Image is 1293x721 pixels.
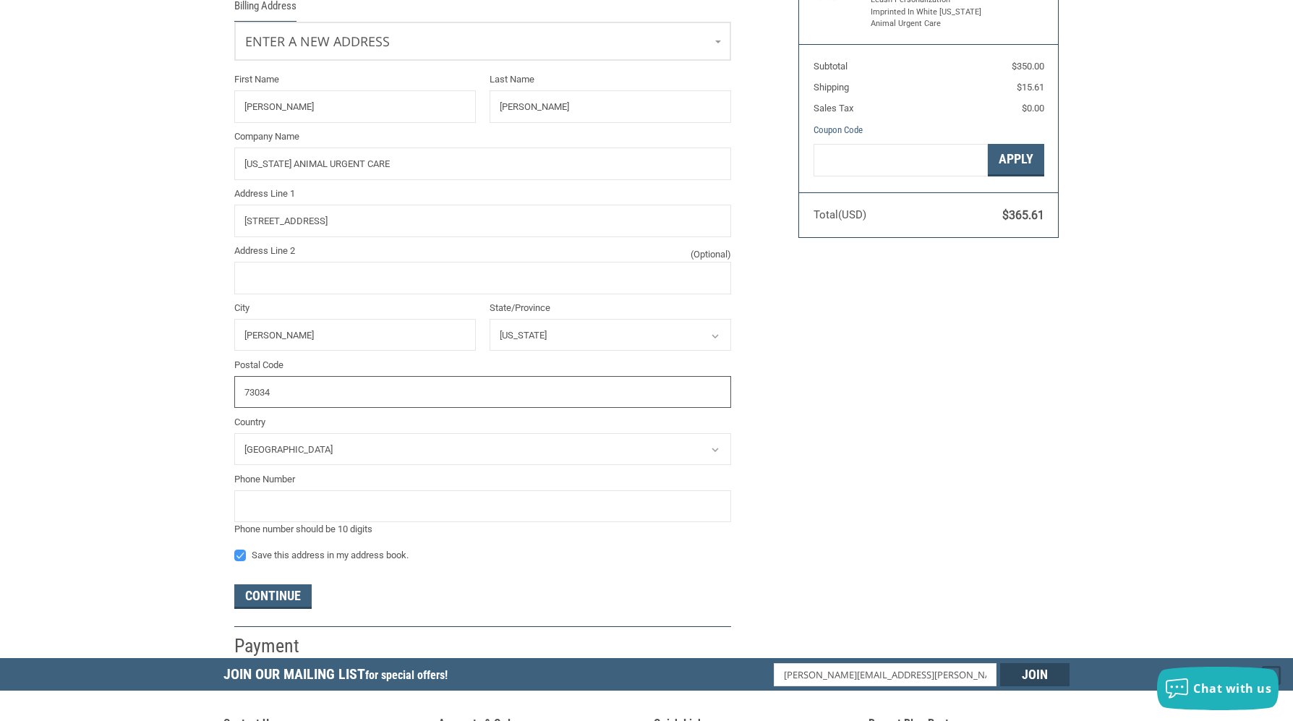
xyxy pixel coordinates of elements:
[814,82,849,93] span: Shipping
[234,187,731,201] label: Address Line 1
[1157,667,1279,710] button: Chat with us
[1002,208,1044,222] span: $365.61
[774,663,997,686] input: Email
[691,247,731,262] small: (Optional)
[223,658,455,695] h5: Join Our Mailing List
[814,61,848,72] span: Subtotal
[814,208,866,221] span: Total (USD)
[235,22,730,60] a: Enter or select a different address
[490,72,731,87] label: Last Name
[234,634,319,658] h2: Payment
[1022,103,1044,114] span: $0.00
[1000,663,1070,686] input: Join
[234,415,731,430] label: Country
[234,72,476,87] label: First Name
[234,584,312,609] button: Continue
[234,550,731,561] label: Save this address in my address book.
[234,522,731,537] div: Phone number should be 10 digits
[814,124,863,135] a: Coupon Code
[365,668,448,682] span: for special offers!
[234,129,731,144] label: Company Name
[814,144,988,176] input: Gift Certificate or Coupon Code
[1017,82,1044,93] span: $15.61
[245,33,390,50] span: Enter a new address
[1012,61,1044,72] span: $350.00
[814,103,853,114] span: Sales Tax
[234,244,731,258] label: Address Line 2
[490,301,731,315] label: State/Province
[988,144,1044,176] button: Apply
[234,301,476,315] label: City
[1193,681,1271,696] span: Chat with us
[234,358,731,372] label: Postal Code
[234,472,731,487] label: Phone Number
